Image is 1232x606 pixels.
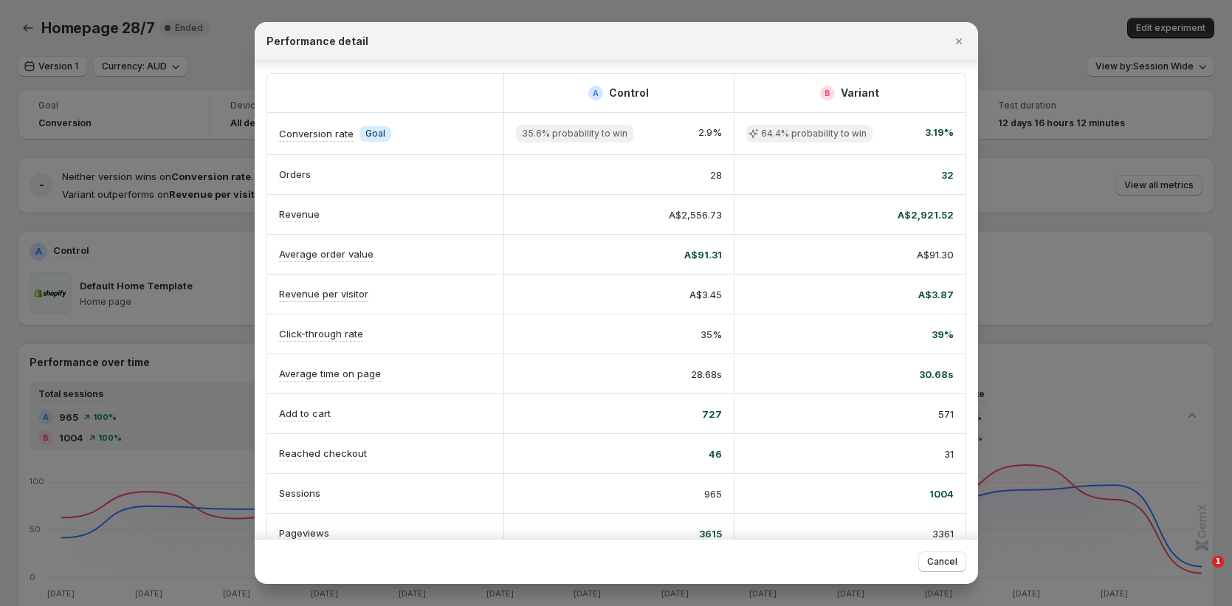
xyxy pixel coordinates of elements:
[709,447,722,461] span: 46
[932,327,954,342] span: 39%
[702,407,722,421] span: 727
[918,287,954,302] span: A$3.87
[279,286,368,301] p: Revenue per visitor
[949,31,969,52] button: Close
[701,327,722,342] span: 35%
[1182,556,1217,591] iframe: Intercom live chat
[698,125,722,142] span: 2.9%
[279,486,320,500] p: Sessions
[710,168,722,182] span: 28
[279,526,329,540] p: Pageviews
[898,207,954,222] span: A$2,921.52
[279,167,311,182] p: Orders
[825,89,830,97] h2: B
[365,128,385,140] span: Goal
[938,407,954,421] span: 571
[925,125,954,142] span: 3.19%
[918,551,966,572] button: Cancel
[1212,556,1224,568] span: 1
[704,486,722,501] span: 965
[279,207,320,221] p: Revenue
[932,526,954,541] span: 3361
[279,126,354,141] p: Conversion rate
[699,526,722,541] span: 3615
[761,128,867,140] span: 64.4% probability to win
[279,446,367,461] p: Reached checkout
[691,367,722,382] span: 28.68s
[927,556,957,568] span: Cancel
[669,207,722,222] span: A$2,556.73
[689,287,722,302] span: A$3.45
[917,247,954,262] span: A$91.30
[684,247,722,262] span: A$91.31
[944,447,954,461] span: 31
[841,86,879,100] h2: Variant
[609,86,649,100] h2: Control
[266,34,368,49] h2: Performance detail
[941,168,954,182] span: 32
[919,367,954,382] span: 30.68s
[279,366,381,381] p: Average time on page
[522,128,627,140] span: 35.6% probability to win
[279,247,374,261] p: Average order value
[929,486,954,501] span: 1004
[279,326,363,341] p: Click-through rate
[593,89,599,97] h2: A
[279,406,331,421] p: Add to cart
